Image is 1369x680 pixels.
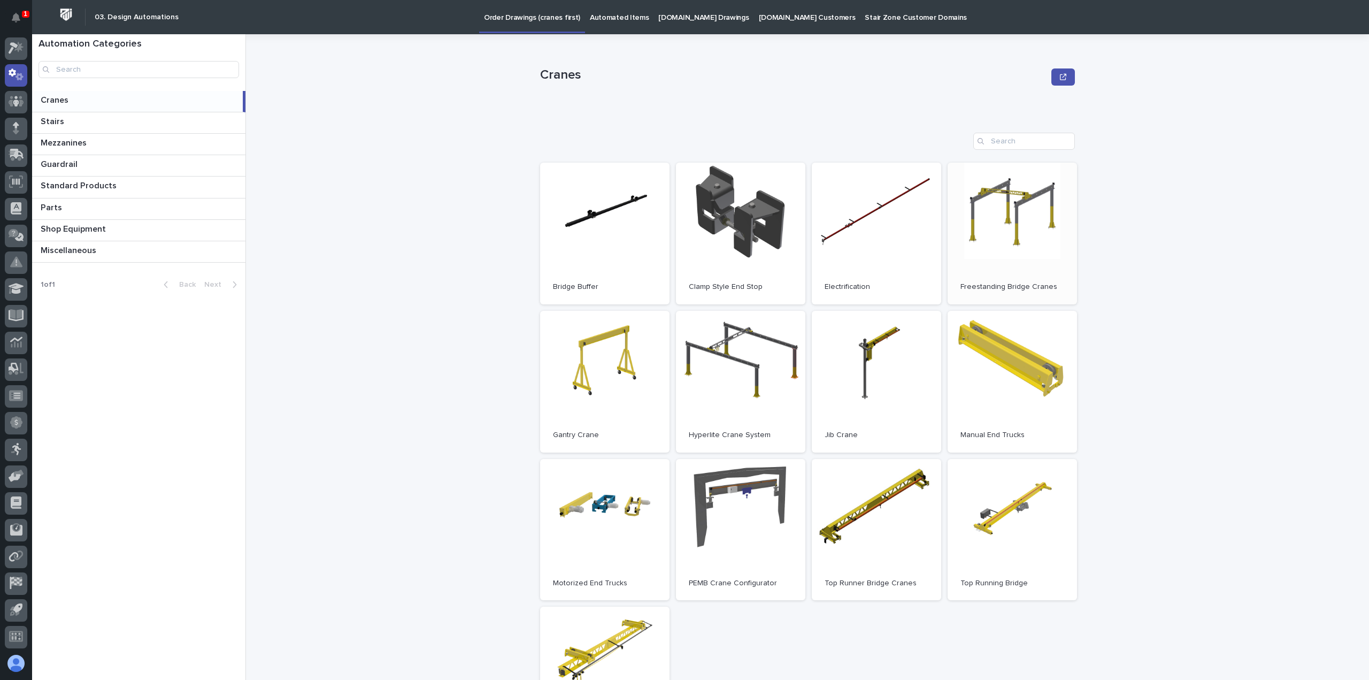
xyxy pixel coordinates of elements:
button: Next [200,280,245,289]
p: Parts [41,201,64,213]
span: Back [173,281,196,288]
a: Electrification [812,163,941,304]
p: Guardrail [41,157,80,170]
p: Miscellaneous [41,243,98,256]
a: Top Runner Bridge Cranes [812,459,941,601]
span: Next [204,281,228,288]
p: Jib Crane [825,431,928,440]
a: PartsParts [32,198,245,220]
a: Shop EquipmentShop Equipment [32,220,245,241]
h1: Automation Categories [39,39,239,50]
a: MezzaninesMezzanines [32,134,245,155]
p: Standard Products [41,179,119,191]
p: Mezzanines [41,136,89,148]
p: Motorized End Trucks [553,579,657,588]
p: Shop Equipment [41,222,108,234]
img: Workspace Logo [56,5,76,25]
a: Clamp Style End Stop [676,163,805,304]
p: Top Runner Bridge Cranes [825,579,928,588]
h2: 03. Design Automations [95,13,179,22]
a: PEMB Crane Configurator [676,459,805,601]
a: StairsStairs [32,112,245,134]
div: Notifications1 [13,13,27,30]
a: Standard ProductsStandard Products [32,177,245,198]
p: Top Running Bridge [960,579,1064,588]
a: GuardrailGuardrail [32,155,245,177]
p: Hyperlite Crane System [689,431,793,440]
a: Hyperlite Crane System [676,311,805,453]
p: Bridge Buffer [553,282,657,292]
a: Jib Crane [812,311,941,453]
button: Back [155,280,200,289]
p: PEMB Crane Configurator [689,579,793,588]
a: Gantry Crane [540,311,670,453]
p: 1 [24,10,27,18]
p: Manual End Trucks [960,431,1064,440]
a: Top Running Bridge [948,459,1077,601]
p: Cranes [41,93,71,105]
p: Clamp Style End Stop [689,282,793,292]
p: Stairs [41,114,66,127]
p: 1 of 1 [32,272,64,298]
p: Gantry Crane [553,431,657,440]
button: users-avatar [5,652,27,675]
p: Freestanding Bridge Cranes [960,282,1064,292]
a: Bridge Buffer [540,163,670,304]
input: Search [39,61,239,78]
p: Cranes [540,67,1047,83]
input: Search [973,133,1075,150]
a: Freestanding Bridge Cranes [948,163,1077,304]
p: Electrification [825,282,928,292]
button: Notifications [5,6,27,29]
a: Manual End Trucks [948,311,1077,453]
a: CranesCranes [32,91,245,112]
a: Motorized End Trucks [540,459,670,601]
a: MiscellaneousMiscellaneous [32,241,245,263]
